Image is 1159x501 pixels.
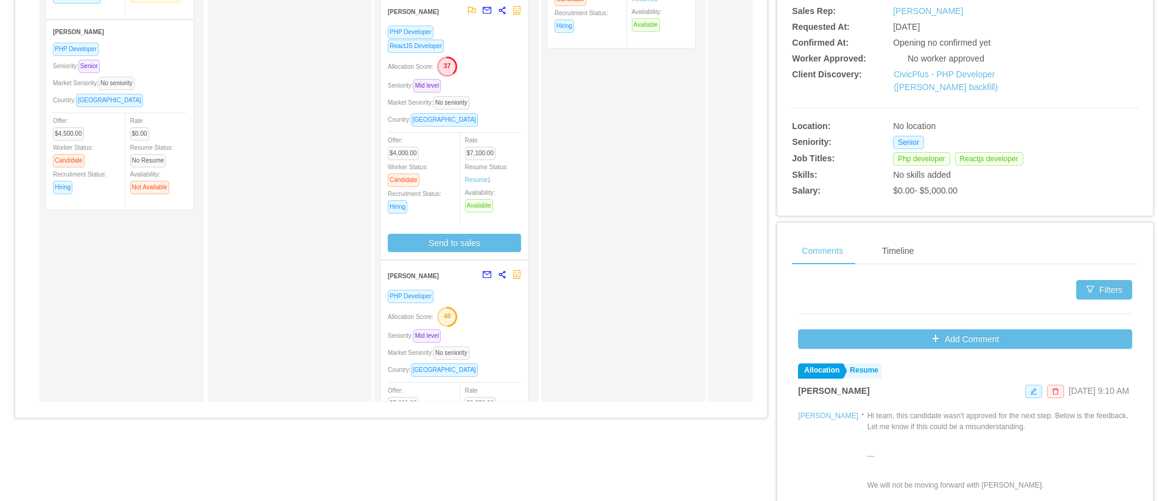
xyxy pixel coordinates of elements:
[53,127,84,141] span: $4,500.00
[893,186,958,195] span: $0.00 - $5,000.00
[1069,386,1129,396] span: [DATE] 9:10 AM
[388,332,446,339] span: Seniority:
[79,60,100,73] span: Senior
[388,63,433,70] span: Allocation Score:
[798,412,858,420] a: [PERSON_NAME]
[476,265,492,285] button: mail
[632,9,665,28] span: Availability:
[798,329,1132,349] button: icon: plusAdd Comment
[388,137,424,156] span: Offer:
[893,120,1066,133] div: No location
[1052,388,1059,395] i: icon: delete
[955,152,1023,166] span: Reactjs developer
[893,136,924,149] span: Senior
[444,62,451,69] text: 37
[513,6,521,15] span: robot
[130,117,154,137] span: Rate
[53,154,85,167] span: Candidate
[465,189,498,209] span: Availability:
[792,6,836,16] b: Sales Rep:
[893,152,950,166] span: Php developer
[388,191,441,210] span: Recruitment Status:
[130,154,166,167] span: No Resume
[388,314,433,320] span: Allocation Score:
[893,38,990,47] span: Opening no confirmed yet
[867,410,1132,432] p: Hi team, this candidate wasn't approved for the next step. Below is the feedback. Let me know if ...
[465,164,508,183] span: Resume Status:
[893,170,951,180] span: No skills added
[444,312,451,320] text: 48
[53,117,89,137] span: Offer:
[465,137,501,156] span: Rate
[53,80,139,86] span: Market Seniority:
[844,363,881,379] a: Resume
[130,144,173,164] span: Resume Status:
[792,237,853,265] div: Comments
[413,79,441,93] span: Mid level
[388,9,439,15] strong: [PERSON_NAME]
[893,22,920,32] span: [DATE]
[433,56,458,75] button: 37
[792,38,849,47] b: Confirmed At:
[498,270,506,279] span: share-alt
[792,170,817,180] b: Skills:
[388,173,419,187] span: Candidate
[433,346,469,360] span: No seniority
[53,97,148,103] span: Country:
[411,113,478,127] span: [GEOGRAPHIC_DATA]
[465,397,496,410] span: $9,350.00
[1076,280,1132,300] button: icon: filterFilters
[411,363,478,377] span: [GEOGRAPHIC_DATA]
[465,175,491,184] a: Resume1
[53,181,72,194] span: Hiring
[867,480,1132,491] p: We will not be moving forward with [PERSON_NAME].
[433,306,458,326] button: 48
[476,1,492,21] button: mail
[433,96,469,110] span: No seniority
[388,99,474,106] span: Market Seniority:
[465,147,496,160] span: $7,100.00
[388,366,483,373] span: Country:
[388,200,407,214] span: Hiring
[388,234,521,252] button: Send to sales
[388,26,433,39] span: PHP Developer
[792,186,821,195] b: Salary:
[798,363,842,379] a: Allocation
[792,22,849,32] b: Requested At:
[388,147,419,160] span: $4,000.00
[388,40,444,53] span: ReactJS Developer
[1030,388,1037,395] i: icon: edit
[792,153,835,163] b: Job Titles:
[632,18,660,32] span: Available
[555,10,608,29] span: Recruitment Status:
[792,69,861,79] b: Client Discovery:
[513,270,521,279] span: robot
[99,77,135,90] span: No seniority
[465,199,493,212] span: Available
[792,121,830,131] b: Location:
[388,290,433,303] span: PHP Developer
[130,127,149,141] span: $0.00
[76,94,143,107] span: [GEOGRAPHIC_DATA]
[53,43,99,56] span: PHP Developer
[388,273,439,279] strong: [PERSON_NAME]
[894,69,998,92] a: CivicPlus - PHP Developer ([PERSON_NAME] backfill)
[872,237,923,265] div: Timeline
[792,137,832,147] b: Seniority:
[465,387,501,407] span: Rate
[388,387,424,407] span: Offer:
[388,164,428,183] span: Worker Status:
[555,19,574,33] span: Hiring
[498,6,506,15] span: share-alt
[388,397,419,410] span: $5,600.00
[798,386,869,396] strong: [PERSON_NAME]
[53,144,93,164] span: Worker Status:
[388,82,446,89] span: Seniority:
[130,181,169,194] span: Not Available
[388,116,483,123] span: Country:
[867,450,1132,461] p: ---
[388,349,474,356] span: Market Seniority:
[53,171,107,191] span: Recruitment Status:
[467,6,476,15] span: flag
[130,171,174,191] span: Availability:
